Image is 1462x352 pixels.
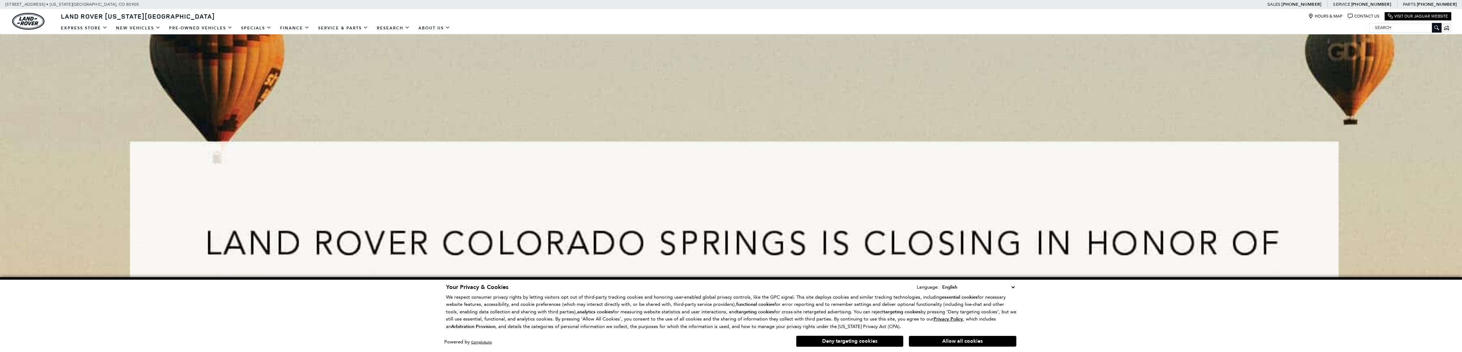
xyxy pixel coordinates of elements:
[5,2,139,7] a: [STREET_ADDRESS] • [US_STATE][GEOGRAPHIC_DATA], CO 80905
[577,309,613,315] strong: analytics cookies
[917,285,939,289] div: Language:
[12,13,44,30] a: land-rover
[373,22,414,34] a: Research
[1417,1,1457,7] a: [PHONE_NUMBER]
[736,301,775,308] strong: functional cookies
[737,309,774,315] strong: targeting cookies
[444,340,492,344] div: Powered by
[1308,14,1342,19] a: Hours & Map
[446,294,1016,331] p: We respect consumer privacy rights by letting visitors opt out of third-party tracking cookies an...
[57,22,455,34] nav: Main Navigation
[314,22,373,34] a: Service & Parts
[165,22,237,34] a: Pre-Owned Vehicles
[1267,2,1280,7] span: Sales
[414,22,455,34] a: About Us
[934,316,963,322] a: Privacy Policy
[1370,23,1441,32] input: Search
[1351,1,1391,7] a: [PHONE_NUMBER]
[909,336,1016,347] button: Allow all cookies
[57,22,112,34] a: EXPRESS STORE
[796,336,903,347] button: Deny targeting cookies
[451,323,495,330] strong: Arbitration Provision
[883,309,921,315] strong: targeting cookies
[276,22,314,34] a: Finance
[1388,14,1448,19] a: Visit Our Jaguar Website
[1348,14,1379,19] a: Contact Us
[237,22,276,34] a: Specials
[1403,2,1416,7] span: Parts
[446,283,508,291] span: Your Privacy & Cookies
[940,283,1016,291] select: Language Select
[1333,2,1350,7] span: Service
[942,294,978,300] strong: essential cookies
[61,12,215,20] span: Land Rover [US_STATE][GEOGRAPHIC_DATA]
[112,22,165,34] a: New Vehicles
[1281,1,1321,7] a: [PHONE_NUMBER]
[57,12,219,20] a: Land Rover [US_STATE][GEOGRAPHIC_DATA]
[12,13,44,30] img: Land Rover
[471,340,492,344] a: ComplyAuto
